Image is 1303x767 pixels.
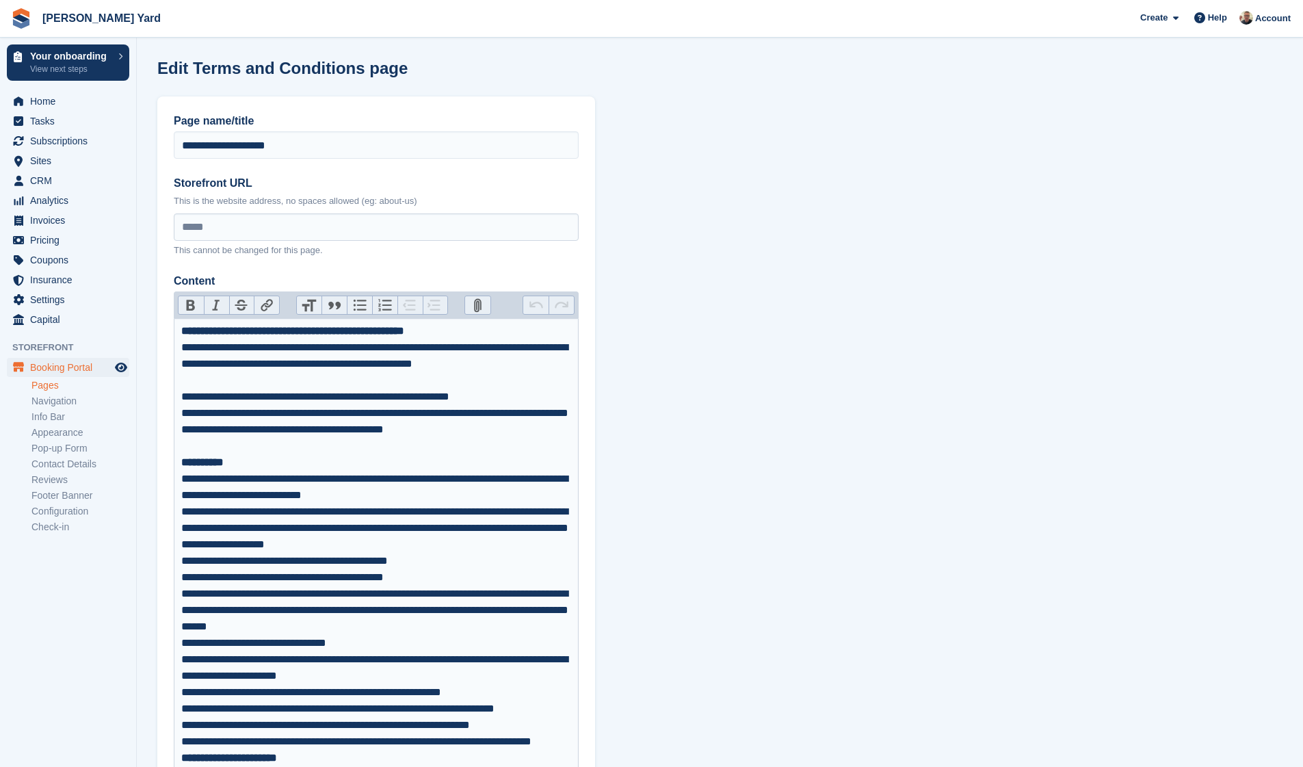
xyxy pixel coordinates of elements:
[30,358,112,377] span: Booking Portal
[7,250,129,270] a: menu
[30,310,112,329] span: Capital
[7,112,129,131] a: menu
[7,191,129,210] a: menu
[31,411,129,424] a: Info Bar
[7,310,129,329] a: menu
[1208,11,1227,25] span: Help
[30,51,111,61] p: Your onboarding
[30,63,111,75] p: View next steps
[31,395,129,408] a: Navigation
[11,8,31,29] img: stora-icon-8386f47178a22dfd0bd8f6a31ec36ba5ce8667c1dd55bd0f319d3a0aa187defe.svg
[31,458,129,471] a: Contact Details
[1255,12,1291,25] span: Account
[30,231,112,250] span: Pricing
[7,290,129,309] a: menu
[523,296,549,314] button: Undo
[31,442,129,455] a: Pop-up Form
[174,194,579,208] p: This is the website address, no spaces allowed (eg: about-us)
[30,92,112,111] span: Home
[465,296,490,314] button: Attach Files
[37,7,166,29] a: [PERSON_NAME] Yard
[30,171,112,190] span: CRM
[31,505,129,518] a: Configuration
[7,358,129,377] a: menu
[372,296,397,314] button: Numbers
[174,113,579,129] label: Page name/title
[30,290,112,309] span: Settings
[179,296,204,314] button: Bold
[7,44,129,81] a: Your onboarding View next steps
[229,296,254,314] button: Strikethrough
[174,244,579,257] p: This cannot be changed for this page.
[30,191,112,210] span: Analytics
[7,211,129,230] a: menu
[30,112,112,131] span: Tasks
[549,296,574,314] button: Redo
[254,296,279,314] button: Link
[7,171,129,190] a: menu
[31,521,129,534] a: Check-in
[1239,11,1253,25] img: Si Allen
[31,426,129,439] a: Appearance
[1140,11,1168,25] span: Create
[30,151,112,170] span: Sites
[7,131,129,151] a: menu
[7,231,129,250] a: menu
[31,473,129,486] a: Reviews
[7,270,129,289] a: menu
[31,489,129,502] a: Footer Banner
[174,175,579,192] label: Storefront URL
[30,250,112,270] span: Coupons
[12,341,136,354] span: Storefront
[7,92,129,111] a: menu
[30,211,112,230] span: Invoices
[157,59,408,77] h1: Edit Terms and Conditions page
[30,270,112,289] span: Insurance
[174,273,579,289] label: Content
[347,296,372,314] button: Bullets
[7,151,129,170] a: menu
[31,379,129,392] a: Pages
[297,296,322,314] button: Heading
[113,359,129,376] a: Preview store
[30,131,112,151] span: Subscriptions
[204,296,229,314] button: Italic
[397,296,423,314] button: Decrease Level
[423,296,448,314] button: Increase Level
[321,296,347,314] button: Quote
